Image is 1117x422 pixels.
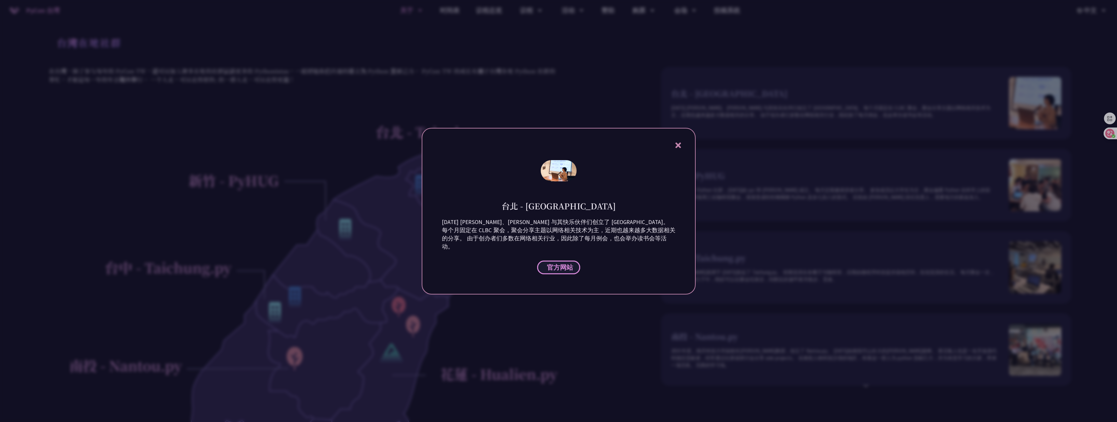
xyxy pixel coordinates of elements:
[547,263,573,271] font: 官方网站
[502,200,616,212] h1: 台北 - [GEOGRAPHIC_DATA]
[442,219,675,250] font: [DATE] [PERSON_NAME]、[PERSON_NAME] 与其快乐伙伴们创立了 [GEOGRAPHIC_DATA]。 每个月固定在 CLBC 聚会，聚会分享主题以网络相关技术为主，近...
[537,261,580,274] a: 官方网站
[541,160,577,182] img: photo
